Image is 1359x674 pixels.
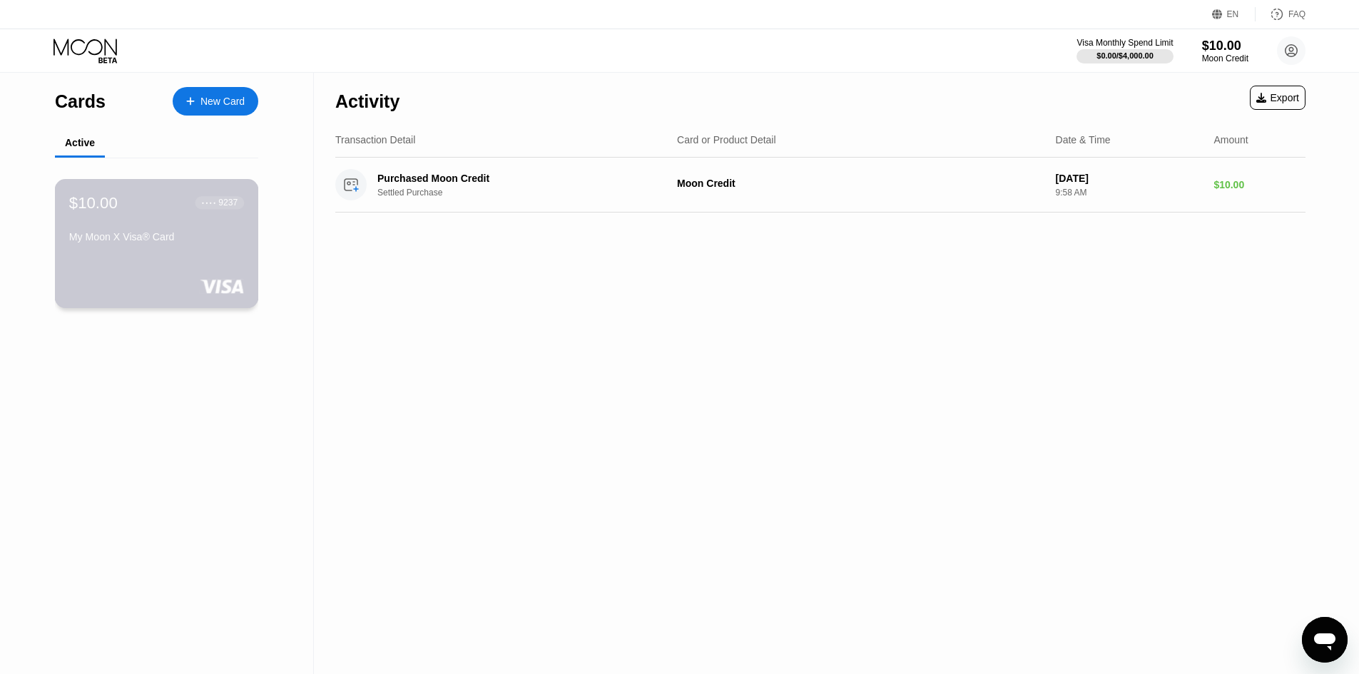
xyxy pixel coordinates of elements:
div: 9:58 AM [1056,188,1203,198]
div: EN [1212,7,1256,21]
div: FAQ [1288,9,1305,19]
div: Moon Credit [677,178,1044,189]
div: Amount [1213,134,1248,145]
div: Settled Purchase [377,188,675,198]
div: Purchased Moon CreditSettled PurchaseMoon Credit[DATE]9:58 AM$10.00 [335,158,1305,213]
div: $0.00 / $4,000.00 [1096,51,1154,60]
div: $10.00Moon Credit [1202,39,1248,63]
div: EN [1227,9,1239,19]
div: [DATE] [1056,173,1203,184]
div: Moon Credit [1202,53,1248,63]
div: ● ● ● ● [202,200,216,205]
div: Export [1250,86,1305,110]
div: Active [65,137,95,148]
div: My Moon X Visa® Card [69,231,244,242]
div: $10.00 [1202,39,1248,53]
div: FAQ [1256,7,1305,21]
div: $10.00 [69,193,118,212]
div: Transaction Detail [335,134,415,145]
div: New Card [173,87,258,116]
div: $10.00 [1213,179,1305,190]
iframe: Nút để khởi chạy cửa sổ nhắn tin [1302,617,1348,663]
div: Card or Product Detail [677,134,776,145]
div: Date & Time [1056,134,1111,145]
div: Purchased Moon Credit [377,173,654,184]
div: New Card [200,96,245,108]
div: Cards [55,91,106,112]
div: $10.00● ● ● ●9237My Moon X Visa® Card [56,180,258,307]
div: 9237 [218,198,238,208]
div: Activity [335,91,399,112]
div: Visa Monthly Spend Limit$0.00/$4,000.00 [1076,38,1173,63]
div: Visa Monthly Spend Limit [1076,38,1173,48]
div: Export [1256,92,1299,103]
